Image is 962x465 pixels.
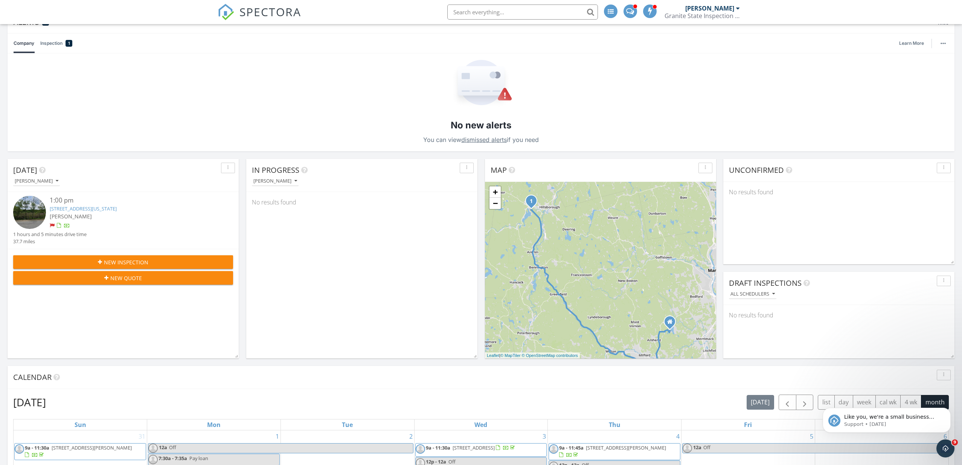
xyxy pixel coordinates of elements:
a: Thursday [607,419,622,430]
span: Hide [938,20,948,26]
a: 9a - 11:45a [STREET_ADDRESS][PERSON_NAME] [559,444,666,458]
p: You can view if you need [423,134,539,145]
a: © MapTiler [500,353,521,358]
button: [PERSON_NAME] [252,176,299,186]
img: default-user-f0147aede5fd5fa78ca7ade42f37bd4542148d508eef1c3d3ea960f66861d68b.jpg [549,444,558,454]
span: 12a [693,444,702,453]
a: Company [14,34,34,53]
div: [PERSON_NAME] [15,178,58,184]
span: 12a [159,444,168,453]
button: All schedulers [729,289,776,299]
a: Go to September 3, 2025 [541,430,547,442]
div: No results found [723,305,954,325]
span: Map [491,165,507,175]
img: The Best Home Inspection Software - Spectora [218,4,234,20]
div: 1 hours and 5 minutes drive time [13,231,87,238]
iframe: Intercom notifications message [811,392,962,445]
button: New Inspection [13,255,233,269]
span: [STREET_ADDRESS] [453,444,495,451]
a: Zoom in [489,186,501,198]
span: 9 [952,439,958,445]
a: Leaflet [487,353,499,358]
a: SPECTORA [218,10,301,26]
span: [PERSON_NAME] [50,213,92,220]
a: 9a - 11:30a [STREET_ADDRESS][PERSON_NAME] [14,443,146,460]
img: default-user-f0147aede5fd5fa78ca7ade42f37bd4542148d508eef1c3d3ea960f66861d68b.jpg [683,444,692,453]
a: Wednesday [473,419,489,430]
img: default-user-f0147aede5fd5fa78ca7ade42f37bd4542148d508eef1c3d3ea960f66861d68b.jpg [15,444,24,454]
div: [PERSON_NAME] [253,178,297,184]
div: [PERSON_NAME] [685,5,734,12]
span: 1 [68,40,70,47]
span: 9a - 11:30a [25,444,49,451]
input: Search everything... [447,5,598,20]
span: SPECTORA [239,4,301,20]
div: All schedulers [730,291,775,297]
a: Go to September 5, 2025 [808,430,815,442]
span: Calendar [13,372,52,382]
a: 9a - 11:30a [STREET_ADDRESS][PERSON_NAME] [25,444,132,458]
a: dismissed alerts [461,136,507,143]
a: Sunday [73,419,88,430]
a: Go to September 1, 2025 [274,430,281,442]
span: [STREET_ADDRESS][PERSON_NAME] [52,444,132,451]
span: Off [448,458,456,465]
a: © OpenStreetMap contributors [522,353,578,358]
span: Unconfirmed [729,165,784,175]
div: | [485,352,580,359]
span: In Progress [252,165,299,175]
div: 1:00 pm [50,196,215,205]
a: Friday [742,419,753,430]
button: New Quote [13,271,233,285]
span: New Inspection [104,258,148,266]
span: Draft Inspections [729,278,802,288]
span: Pay loan [189,455,208,462]
span: 9a - 11:45a [559,444,584,451]
a: 9a - 11:45a [STREET_ADDRESS][PERSON_NAME] [549,443,680,460]
a: Monday [206,419,222,430]
a: Go to August 31, 2025 [137,430,147,442]
button: [DATE] [747,395,774,410]
a: Go to September 4, 2025 [675,430,681,442]
iframe: Intercom live chat [936,439,954,457]
span: [DATE] [13,165,37,175]
button: [PERSON_NAME] [13,176,60,186]
img: streetview [13,196,46,229]
a: 1:00 pm [STREET_ADDRESS][US_STATE] [PERSON_NAME] 1 hours and 5 minutes drive time 37.7 miles [13,196,233,245]
span: Like you, we're a small business that relies on reviews to grow. If you have a few minutes, we'd ... [33,22,129,65]
div: Granite State Inspection Services, LLC [665,12,740,20]
a: [STREET_ADDRESS][US_STATE] [50,205,117,212]
a: Zoom out [489,198,501,209]
button: Next month [796,395,814,410]
a: Learn More [899,40,928,47]
img: default-user-f0147aede5fd5fa78ca7ade42f37bd4542148d508eef1c3d3ea960f66861d68b.jpg [416,444,425,454]
span: New Quote [110,274,142,282]
a: Go to September 2, 2025 [408,430,414,442]
div: 37.7 miles [13,238,87,245]
span: 12p - 12a [426,458,446,465]
span: 7:30a - 7:35a [159,455,187,462]
i: 1 [530,199,533,204]
h2: No new alerts [451,119,511,132]
div: 80 Broadway, Amherst NH 03031 [670,322,674,326]
img: default-user-f0147aede5fd5fa78ca7ade42f37bd4542148d508eef1c3d3ea960f66861d68b.jpg [148,455,158,464]
img: ellipsis-632cfdd7c38ec3a7d453.svg [941,43,946,44]
a: 9a - 11:30a [STREET_ADDRESS] [426,444,516,451]
img: default-user-f0147aede5fd5fa78ca7ade42f37bd4542148d508eef1c3d3ea960f66861d68b.jpg [148,444,158,453]
a: 9a - 11:30a [STREET_ADDRESS] [415,443,547,457]
span: [STREET_ADDRESS][PERSON_NAME] [586,444,666,451]
span: 9a - 11:30a [426,444,450,451]
h2: [DATE] [13,395,46,410]
div: 165 2nd New Hampshire Turnpike, Hillsborough, NH 03244 [531,201,536,205]
button: Previous month [779,395,796,410]
p: Message from Support, sent 3d ago [33,29,130,36]
div: No results found [246,192,477,212]
div: No results found [723,182,954,202]
a: Tuesday [340,419,354,430]
span: Off [703,444,710,451]
img: Empty State [450,60,512,107]
span: Off [169,444,176,451]
a: Inspection [40,34,72,53]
